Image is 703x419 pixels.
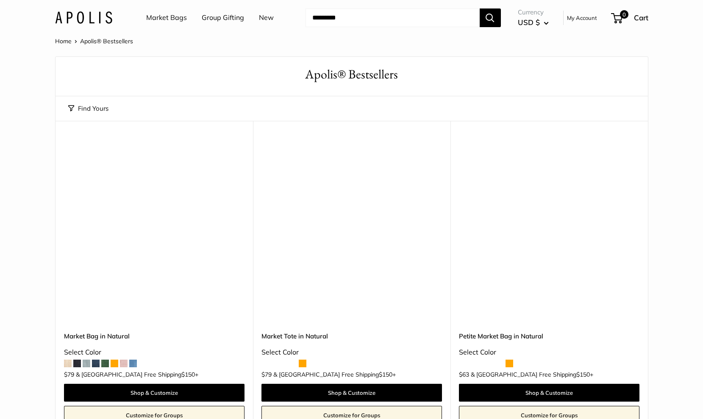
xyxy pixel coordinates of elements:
span: 0 [620,10,628,19]
a: 0 Cart [612,11,648,25]
a: New [259,11,274,24]
h1: Apolis® Bestsellers [68,65,635,84]
a: Market Bags [146,11,187,24]
span: USD $ [518,18,540,27]
span: Cart [634,13,648,22]
span: & [GEOGRAPHIC_DATA] Free Shipping + [76,372,198,377]
button: Find Yours [68,103,108,115]
span: $79 [261,371,272,378]
span: $150 [576,371,590,378]
input: Search... [306,8,480,27]
a: Group Gifting [202,11,244,24]
span: & [GEOGRAPHIC_DATA] Free Shipping + [471,372,593,377]
span: Currency [518,6,549,18]
a: Market Bag in Natural [64,331,245,341]
span: $150 [181,371,195,378]
a: Petite Market Bag in Natural [459,331,639,341]
a: My Account [567,13,597,23]
span: $79 [64,371,74,378]
span: $63 [459,371,469,378]
span: & [GEOGRAPHIC_DATA] Free Shipping + [273,372,396,377]
button: Search [480,8,501,27]
a: Market Bag in NaturalMarket Bag in Natural [64,142,245,323]
a: description_Make it yours with custom printed text.description_The Original Market bag in its 4 n... [261,142,442,323]
nav: Breadcrumb [55,36,133,47]
span: $150 [379,371,392,378]
a: Market Tote in Natural [261,331,442,341]
div: Select Color [261,346,442,359]
img: Apolis [55,11,112,24]
a: Home [55,37,72,45]
div: Select Color [459,346,639,359]
a: Shop & Customize [261,384,442,402]
a: Shop & Customize [459,384,639,402]
a: Petite Market Bag in Naturaldescription_Effortless style that elevates every moment [459,142,639,323]
button: USD $ [518,16,549,29]
a: Shop & Customize [64,384,245,402]
div: Select Color [64,346,245,359]
span: Apolis® Bestsellers [80,37,133,45]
